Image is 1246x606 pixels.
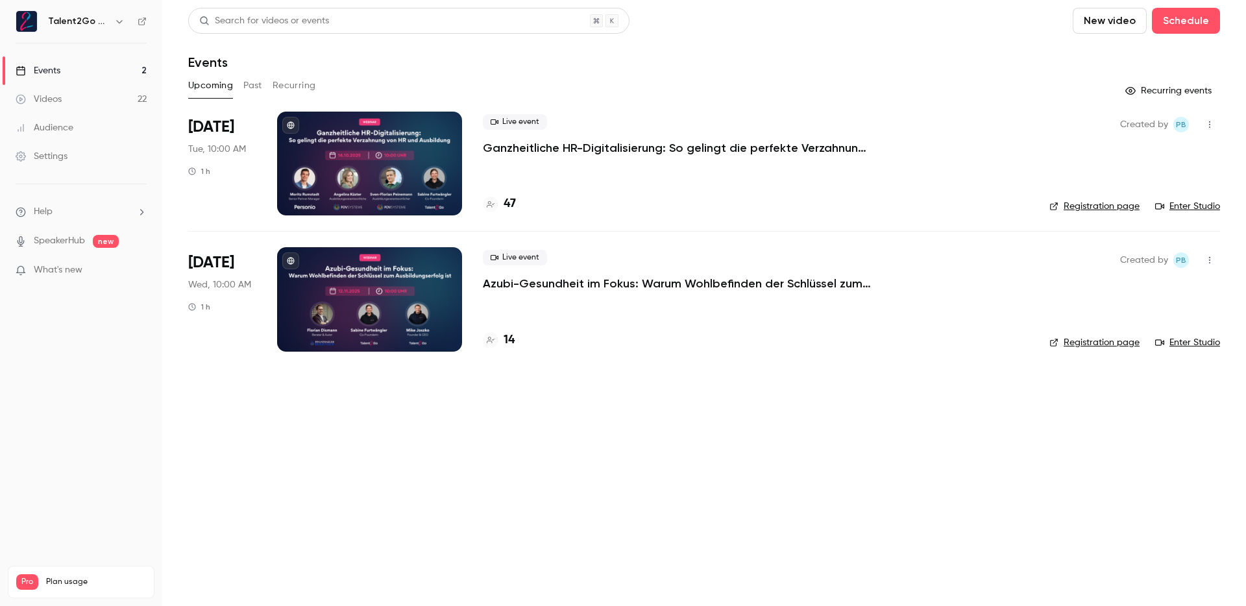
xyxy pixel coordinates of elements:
[483,140,872,156] a: Ganzheitliche HR-Digitalisierung: So gelingt die perfekte Verzahnung von HR und Ausbildung mit Pe...
[1049,200,1140,213] a: Registration page
[188,112,256,215] div: Oct 14 Tue, 10:00 AM (Europe/Berlin)
[1049,336,1140,349] a: Registration page
[34,205,53,219] span: Help
[188,278,251,291] span: Wed, 10:00 AM
[1119,80,1220,101] button: Recurring events
[1173,117,1189,132] span: Pascal Blot
[16,150,67,163] div: Settings
[188,247,256,351] div: Nov 12 Wed, 10:00 AM (Europe/Berlin)
[1176,117,1186,132] span: PB
[1152,8,1220,34] button: Schedule
[16,574,38,590] span: Pro
[34,234,85,248] a: SpeakerHub
[483,250,547,265] span: Live event
[16,93,62,106] div: Videos
[188,143,246,156] span: Tue, 10:00 AM
[1155,200,1220,213] a: Enter Studio
[48,15,109,28] h6: Talent2Go GmbH
[46,577,146,587] span: Plan usage
[1176,252,1186,268] span: PB
[483,195,516,213] a: 47
[188,252,234,273] span: [DATE]
[199,14,329,28] div: Search for videos or events
[16,64,60,77] div: Events
[93,235,119,248] span: new
[16,121,73,134] div: Audience
[1173,252,1189,268] span: Pascal Blot
[1120,117,1168,132] span: Created by
[188,55,228,70] h1: Events
[188,117,234,138] span: [DATE]
[1073,8,1147,34] button: New video
[483,276,872,291] a: Azubi-Gesundheit im Fokus: Warum Wohlbefinden der Schlüssel zum Ausbildungserfolg ist 💚
[188,302,210,312] div: 1 h
[243,75,262,96] button: Past
[16,205,147,219] li: help-dropdown-opener
[1120,252,1168,268] span: Created by
[483,114,547,130] span: Live event
[483,332,515,349] a: 14
[34,263,82,277] span: What's new
[273,75,316,96] button: Recurring
[188,166,210,176] div: 1 h
[16,11,37,32] img: Talent2Go GmbH
[188,75,233,96] button: Upcoming
[1155,336,1220,349] a: Enter Studio
[504,332,515,349] h4: 14
[504,195,516,213] h4: 47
